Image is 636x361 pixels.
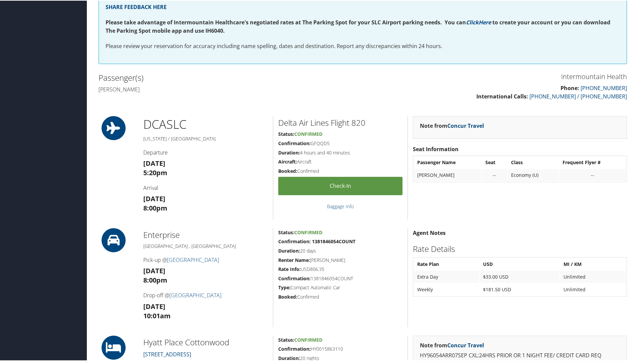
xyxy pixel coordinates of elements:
a: Baggage Info [327,203,354,209]
h5: 20 nights [278,354,403,361]
strong: Type: [278,284,291,290]
h5: [US_STATE] / [GEOGRAPHIC_DATA] [143,135,268,141]
h5: [GEOGRAPHIC_DATA] , [GEOGRAPHIC_DATA] [143,242,268,249]
strong: Confirmation: [278,345,311,351]
a: SHARE FEEDBACK HERE [106,3,167,10]
td: Unlimited [560,283,626,295]
a: Click [466,18,479,25]
th: Seat [482,156,507,168]
h2: Delta Air Lines Flight 820 [278,116,403,128]
h5: 20 days [278,247,403,254]
h2: Rate Details [413,243,627,254]
strong: Confirmation: [278,139,311,146]
strong: Status: [278,130,294,136]
strong: International Calls: [476,92,528,99]
h3: Intermountain Health [368,71,627,81]
h5: 4 hours and 40 minutes [278,149,403,155]
h2: Enterprise [143,229,268,240]
th: Frequent Flyer # [559,156,626,168]
strong: Duration: [278,247,300,253]
th: MI / KM [560,258,626,270]
td: Economy (U) [508,168,559,180]
td: $181.50 USD [480,283,560,295]
h4: [PERSON_NAME] [99,85,358,92]
td: Unlimited [560,270,626,282]
strong: Agent Notes [413,229,446,236]
td: [PERSON_NAME] [414,168,481,180]
strong: 8:00pm [143,203,167,212]
a: Check-in [278,176,403,195]
th: Class [508,156,559,168]
strong: 8:00pm [143,275,167,284]
strong: Status: [278,336,294,342]
h5: USD806.35 [278,265,403,272]
p: HY96054ARR07SEP CXL:24HRS PRIOR OR 1 NIGHT FEE/ CREDIT CARD REQ [420,351,620,359]
span: Confirmed [294,336,322,342]
h4: Arrival [143,184,268,191]
th: USD [480,258,560,270]
h4: Drop-off @ [143,291,268,298]
strong: Booked: [278,293,297,299]
strong: 10:01am [143,311,171,320]
strong: [DATE] [143,301,165,310]
strong: 5:20pm [143,167,167,176]
h5: Compact Automatic Car [278,284,403,290]
strong: [DATE] [143,194,165,203]
div: -- [563,171,623,177]
a: [GEOGRAPHIC_DATA] [169,291,221,298]
h2: Passenger(s) [99,71,358,83]
span: Confirmed [294,130,322,136]
h4: Pick-up @ [143,256,268,263]
h2: Hyatt Place Cottonwood [143,336,268,347]
a: Concur Travel [447,341,484,348]
h5: Confirmed [278,293,403,300]
strong: Duration: [278,354,300,361]
h5: [PERSON_NAME] [278,256,403,263]
strong: Duration: [278,149,300,155]
p: Please review your reservation for accuracy including name spelling, dates and destination. Repor... [106,41,620,50]
a: Concur Travel [447,121,484,129]
td: $33.00 USD [480,270,560,282]
strong: Please take advantage of Intermountain Healthcare's negotiated rates at The Parking Spot for your... [106,18,466,25]
a: [PHONE_NUMBER] / [PHONE_NUMBER] [529,92,627,99]
th: Rate Plan [414,258,479,270]
th: Passenger Name [414,156,481,168]
h5: Aircraft [278,158,403,164]
h5: Confirmed [278,167,403,174]
a: [GEOGRAPHIC_DATA] [167,256,219,263]
strong: Phone: [561,84,579,91]
strong: Status: [278,229,294,235]
a: [PHONE_NUMBER] [581,84,627,91]
h5: GFQQD5 [278,139,403,146]
strong: Note from [420,341,484,348]
a: Here [479,18,491,25]
strong: [DATE] [143,266,165,275]
strong: Aircraft: [278,158,297,164]
strong: [DATE] [143,158,165,167]
strong: Booked: [278,167,297,173]
h4: Departure [143,148,268,155]
strong: Confirmation: [278,275,311,281]
strong: Note from [420,121,484,129]
strong: Renter Name: [278,256,310,263]
span: Confirmed [294,229,322,235]
td: Weekly [414,283,479,295]
strong: Seat Information [413,145,459,152]
h1: DCA SLC [143,115,268,132]
h5: HY0015863110 [278,345,403,352]
h5: 1381846054COUNT [278,275,403,281]
strong: Rate Info: [278,265,301,272]
strong: Confirmation: 1381846054COUNT [278,238,355,244]
td: Extra Day [414,270,479,282]
div: -- [485,171,504,177]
